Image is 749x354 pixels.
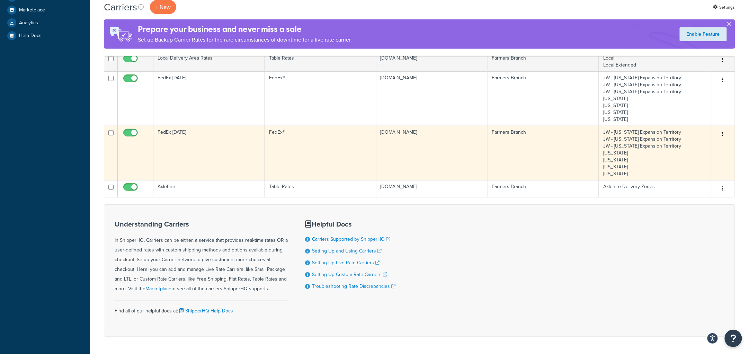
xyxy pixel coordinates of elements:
div: Find all of our helpful docs at: [115,301,288,316]
div: In ShipperHQ, Carriers can be either, a service that provides real-time rates OR a user-defined r... [115,220,288,294]
td: Local Local Extended [599,52,711,71]
td: FedEx® [265,126,376,180]
span: Help Docs [19,33,42,39]
h3: Helpful Docs [305,220,395,228]
h4: Prepare your business and never miss a sale [138,24,352,35]
td: FedEx [DATE] [153,71,265,126]
td: JW - [US_STATE] Expansion Territory JW - [US_STATE] Expansion Territory JW - [US_STATE] Expansion... [599,126,711,180]
h3: Understanding Carriers [115,220,288,228]
td: Farmers Branch [488,180,599,197]
td: FedEx® [265,71,376,126]
td: JW - [US_STATE] Expansion Territory JW - [US_STATE] Expansion Territory JW - [US_STATE] Expansion... [599,71,711,126]
a: Setting Up and Using Carriers [312,247,382,255]
a: Enable Feature [680,27,727,41]
td: [DOMAIN_NAME] [376,180,488,197]
span: Analytics [19,20,38,26]
td: [DOMAIN_NAME] [376,52,488,71]
a: Help Docs [5,29,85,42]
a: Carriers Supported by ShipperHQ [312,236,390,243]
td: Farmers Branch [488,71,599,126]
img: ad-rules-rateshop-fe6ec290ccb7230408bd80ed9643f0289d75e0ffd9eb532fc0e269fcd187b520.png [104,19,138,49]
p: Set up Backup Carrier Rates for the rare circumstances of downtime for a live rate carrier. [138,35,352,45]
a: Analytics [5,17,85,29]
a: Marketplace [145,285,171,292]
a: Marketplace [5,4,85,16]
td: Table Rates [265,180,376,197]
td: FedEx [DATE] [153,126,265,180]
td: Axlehire [153,180,265,197]
td: [DOMAIN_NAME] [376,126,488,180]
h1: Carriers [104,0,137,14]
span: Marketplace [19,7,45,13]
td: Farmers Branch [488,52,599,71]
td: Farmers Branch [488,126,599,180]
td: Axlehire Delivery Zones [599,180,711,197]
a: Setting Up Custom Rate Carriers [312,271,387,278]
a: Setting Up Live Rate Carriers [312,259,380,266]
td: Local Delivery Area Rates [153,52,265,71]
a: ShipperHQ Help Docs [178,307,233,315]
a: Settings [713,2,735,12]
td: Table Rates [265,52,376,71]
td: [DOMAIN_NAME] [376,71,488,126]
button: Open Resource Center [725,330,742,347]
a: Troubleshooting Rate Discrepancies [312,283,395,290]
